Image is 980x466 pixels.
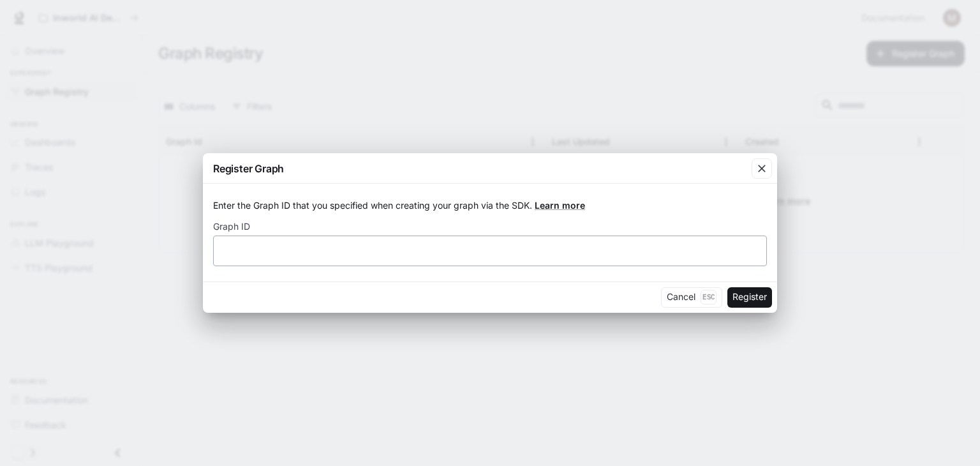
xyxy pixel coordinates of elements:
[661,287,722,308] button: CancelEsc
[535,200,585,211] a: Learn more
[213,199,767,212] p: Enter the Graph ID that you specified when creating your graph via the SDK.
[701,290,716,304] p: Esc
[213,161,284,176] p: Register Graph
[213,222,250,231] p: Graph ID
[727,287,772,308] button: Register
